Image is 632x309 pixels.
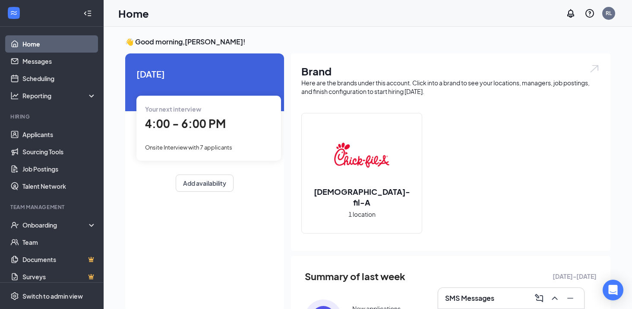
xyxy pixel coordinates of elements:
[553,272,597,281] span: [DATE] - [DATE]
[606,9,612,17] div: RL
[22,126,96,143] a: Applicants
[305,269,405,284] span: Summary of last week
[136,67,273,81] span: [DATE]
[550,293,560,303] svg: ChevronUp
[22,160,96,178] a: Job Postings
[176,175,234,192] button: Add availability
[548,291,562,305] button: ChevronUp
[563,291,577,305] button: Minimize
[532,291,546,305] button: ComposeMessage
[118,6,149,21] h1: Home
[10,113,95,120] div: Hiring
[445,293,494,303] h3: SMS Messages
[334,128,389,183] img: Chick-fil-A
[83,9,92,18] svg: Collapse
[10,203,95,211] div: Team Management
[125,37,610,47] h3: 👋 Good morning, [PERSON_NAME] !
[534,293,544,303] svg: ComposeMessage
[145,116,226,131] span: 4:00 - 6:00 PM
[301,78,600,96] div: Here are the brands under this account. Click into a brand to see your locations, managers, job p...
[589,64,600,74] img: open.6027fd2a22e1237b5b06.svg
[145,144,232,151] span: Onsite Interview with 7 applicants
[145,105,201,113] span: Your next interview
[301,64,600,78] h1: Brand
[10,221,19,229] svg: UserCheck
[22,178,96,195] a: Talent Network
[565,293,575,303] svg: Minimize
[22,143,96,160] a: Sourcing Tools
[22,53,96,70] a: Messages
[603,280,623,300] div: Open Intercom Messenger
[348,209,376,219] span: 1 location
[566,8,576,19] svg: Notifications
[302,186,422,208] h2: [DEMOGRAPHIC_DATA]-fil-A
[10,91,19,100] svg: Analysis
[9,9,18,17] svg: WorkstreamLogo
[22,70,96,87] a: Scheduling
[22,268,96,285] a: SurveysCrown
[22,234,96,251] a: Team
[22,35,96,53] a: Home
[585,8,595,19] svg: QuestionInfo
[22,91,97,100] div: Reporting
[22,251,96,268] a: DocumentsCrown
[22,292,83,300] div: Switch to admin view
[10,292,19,300] svg: Settings
[22,221,89,229] div: Onboarding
